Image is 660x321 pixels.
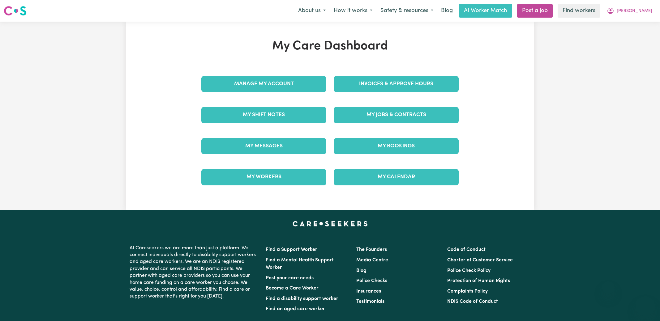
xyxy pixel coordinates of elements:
[266,296,338,301] a: Find a disability support worker
[356,278,387,283] a: Police Checks
[198,39,462,54] h1: My Care Dashboard
[334,138,459,154] a: My Bookings
[330,4,376,17] button: How it works
[356,268,366,273] a: Blog
[266,286,319,291] a: Become a Care Worker
[447,268,491,273] a: Police Check Policy
[447,258,513,263] a: Charter of Customer Service
[437,4,456,18] a: Blog
[356,247,387,252] a: The Founders
[447,299,498,304] a: NDIS Code of Conduct
[130,242,258,302] p: At Careseekers we are more than just a platform. We connect individuals directly to disability su...
[602,281,615,294] iframe: Close message
[266,306,325,311] a: Find an aged care worker
[294,4,330,17] button: About us
[266,258,334,270] a: Find a Mental Health Support Worker
[266,276,314,281] a: Post your care needs
[447,289,488,294] a: Complaints Policy
[376,4,437,17] button: Safety & resources
[201,169,326,185] a: My Workers
[4,5,27,16] img: Careseekers logo
[334,169,459,185] a: My Calendar
[635,296,655,316] iframe: Button to launch messaging window
[334,76,459,92] a: Invoices & Approve Hours
[334,107,459,123] a: My Jobs & Contracts
[603,4,656,17] button: My Account
[356,258,388,263] a: Media Centre
[447,278,510,283] a: Protection of Human Rights
[4,4,27,18] a: Careseekers logo
[266,247,317,252] a: Find a Support Worker
[201,107,326,123] a: My Shift Notes
[201,76,326,92] a: Manage My Account
[356,299,384,304] a: Testimonials
[356,289,381,294] a: Insurances
[617,8,652,15] span: [PERSON_NAME]
[517,4,553,18] a: Post a job
[558,4,600,18] a: Find workers
[293,221,368,226] a: Careseekers home page
[201,138,326,154] a: My Messages
[447,247,486,252] a: Code of Conduct
[459,4,512,18] a: AI Worker Match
